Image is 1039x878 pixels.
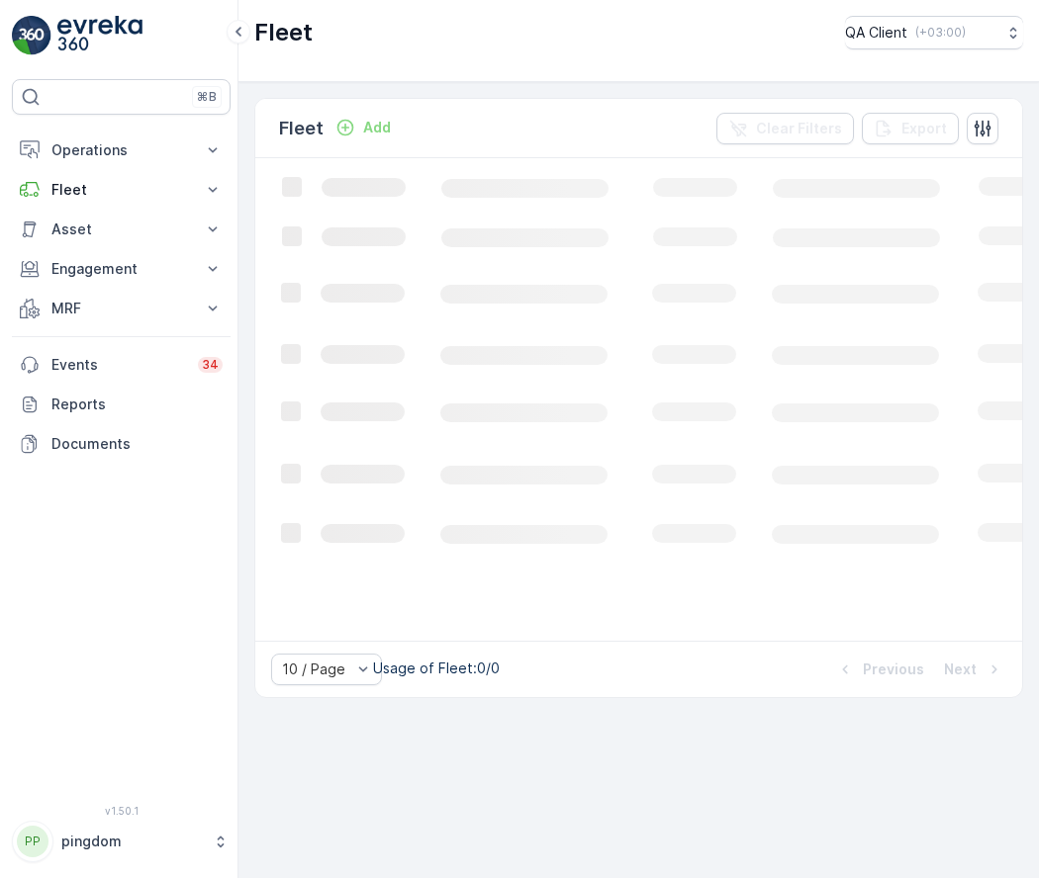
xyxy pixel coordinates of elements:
[944,659,977,679] p: Next
[197,89,217,105] p: ⌘B
[756,119,842,138] p: Clear Filters
[12,249,231,289] button: Engagement
[863,659,924,679] p: Previous
[901,119,947,138] p: Export
[12,345,231,385] a: Events34
[12,170,231,210] button: Fleet
[57,16,142,55] img: logo_light-DOdMpM7g.png
[51,259,191,279] p: Engagement
[12,385,231,424] a: Reports
[51,140,191,160] p: Operations
[845,23,907,43] p: QA Client
[942,658,1006,681] button: Next
[12,16,51,55] img: logo
[862,113,959,144] button: Export
[328,116,399,139] button: Add
[915,25,966,41] p: ( +03:00 )
[51,180,191,200] p: Fleet
[51,219,191,239] p: Asset
[716,113,854,144] button: Clear Filters
[61,832,203,851] p: pingdom
[833,658,926,681] button: Previous
[363,118,391,137] p: Add
[12,821,231,862] button: PPpingdom
[12,805,231,817] span: v 1.50.1
[202,357,219,373] p: 34
[845,16,1023,49] button: QA Client(+03:00)
[51,434,223,454] p: Documents
[17,826,48,857] div: PP
[12,131,231,170] button: Operations
[12,424,231,464] a: Documents
[279,115,324,142] p: Fleet
[51,299,191,318] p: MRF
[254,17,313,48] p: Fleet
[51,355,186,375] p: Events
[373,658,500,678] p: Usage of Fleet : 0/0
[51,395,223,414] p: Reports
[12,210,231,249] button: Asset
[12,289,231,328] button: MRF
